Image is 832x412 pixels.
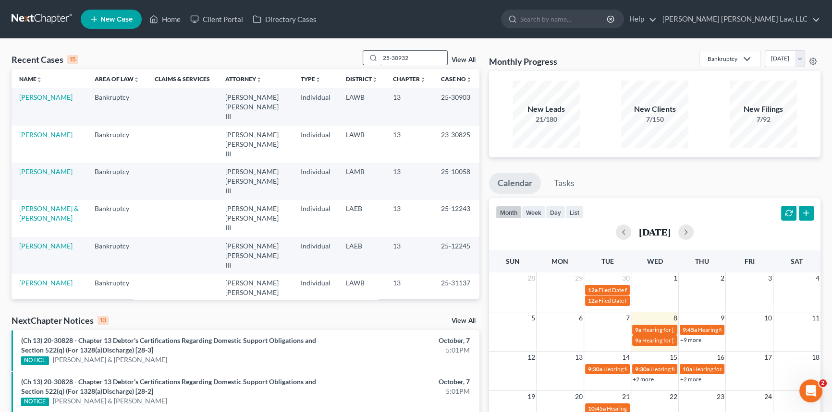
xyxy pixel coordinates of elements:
div: New Clients [621,104,688,115]
a: Typeunfold_more [301,75,321,82]
td: Bankruptcy [87,88,147,125]
a: Area of Lawunfold_more [95,75,139,82]
td: LAWB [338,88,385,125]
span: 20 [574,391,584,402]
a: (Ch 13) 20-30828 - Chapter 13 Debtor's Certifications Regarding Domestic Support Obligations and ... [21,336,316,354]
div: Recent Cases [12,54,78,65]
i: unfold_more [315,77,321,82]
span: Hearing for [PERSON_NAME] [642,337,717,344]
i: unfold_more [256,77,262,82]
span: 4 [815,272,820,284]
a: [PERSON_NAME] [19,167,73,176]
a: Help [624,11,657,28]
div: 7/150 [621,115,688,124]
button: month [496,206,522,219]
div: NOTICE [21,398,49,406]
a: Attorneyunfold_more [225,75,262,82]
span: 1 [673,272,678,284]
td: [PERSON_NAME] [PERSON_NAME] III [218,200,293,237]
span: 8 [673,312,678,324]
div: 5:01PM [327,387,470,396]
div: 21/180 [513,115,580,124]
th: Claims & Services [147,69,218,88]
span: 13 [574,352,584,363]
div: 15 [67,55,78,64]
span: 12a [588,286,598,294]
a: [PERSON_NAME] [19,279,73,287]
span: 7 [625,312,631,324]
td: 13 [385,88,433,125]
a: [PERSON_NAME] & [PERSON_NAME] [53,396,167,406]
td: Individual [293,126,338,163]
span: 3 [767,272,773,284]
td: LAMB [338,163,385,200]
span: 12a [588,297,598,304]
a: Chapterunfold_more [393,75,426,82]
td: Bankruptcy [87,237,147,274]
span: Thu [695,257,709,265]
td: 25-12245 [433,237,479,274]
span: 14 [621,352,631,363]
td: 25-30903 [433,88,479,125]
span: 29 [574,272,584,284]
span: 9:30a [588,365,602,373]
td: [PERSON_NAME] [PERSON_NAME] III [218,163,293,200]
div: Bankruptcy [708,55,737,63]
div: NextChapter Notices [12,315,109,326]
span: Sat [791,257,803,265]
a: Nameunfold_more [19,75,42,82]
td: Individual [293,274,338,311]
span: 17 [763,352,773,363]
td: [PERSON_NAME] [PERSON_NAME] III [218,88,293,125]
a: Calendar [489,173,541,194]
span: Hearing for [PERSON_NAME] [698,326,773,333]
a: (Ch 13) 20-30828 - Chapter 13 Debtor's Certifications Regarding Domestic Support Obligations and ... [21,377,316,395]
span: Fri [745,257,755,265]
span: Hearing for [PERSON_NAME] [693,365,768,373]
td: 13 [385,274,433,311]
a: [PERSON_NAME] [PERSON_NAME] Law, LLC [658,11,820,28]
iframe: Intercom live chat [799,379,822,402]
span: 11 [811,312,820,324]
td: 25-10058 [433,163,479,200]
a: +2 more [680,376,701,383]
span: Wed [647,257,662,265]
a: [PERSON_NAME] & [PERSON_NAME] [19,204,79,222]
h2: [DATE] [639,227,671,237]
td: 13 [385,163,433,200]
span: 2 [720,272,725,284]
button: day [546,206,565,219]
a: Home [145,11,185,28]
td: LAEB [338,200,385,237]
a: [PERSON_NAME] [19,93,73,101]
a: View All [452,57,476,63]
span: 10a [683,365,692,373]
a: +2 more [633,376,654,383]
span: 16 [716,352,725,363]
div: 7/92 [730,115,797,124]
a: Case Nounfold_more [441,75,472,82]
span: 21 [621,391,631,402]
a: [PERSON_NAME] [19,242,73,250]
div: 10 [98,316,109,325]
td: Bankruptcy [87,200,147,237]
span: Hearing for [US_STATE] Safety Association of Timbermen - Self I [603,365,761,373]
span: Filed Date for [PERSON_NAME] [599,297,679,304]
td: 25-31137 [433,274,479,311]
td: Individual [293,163,338,200]
td: Individual [293,200,338,237]
span: 5 [530,312,536,324]
span: 9:30a [635,365,649,373]
div: 5:01PM [327,345,470,355]
span: 9 [720,312,725,324]
i: unfold_more [37,77,42,82]
span: 2 [819,379,827,387]
span: 24 [763,391,773,402]
span: 19 [526,391,536,402]
button: week [522,206,546,219]
td: [PERSON_NAME] [PERSON_NAME] III [218,126,293,163]
span: 15 [669,352,678,363]
span: 23 [716,391,725,402]
td: LAWB [338,274,385,311]
span: 28 [526,272,536,284]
